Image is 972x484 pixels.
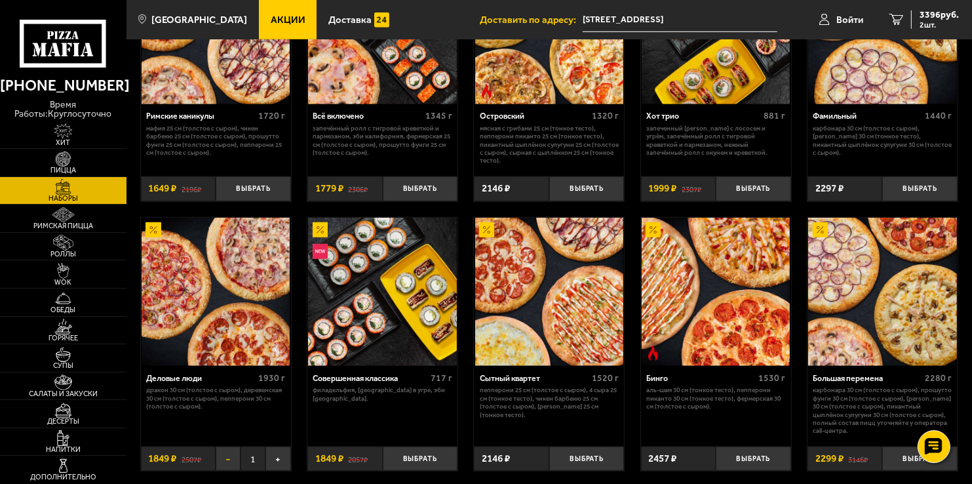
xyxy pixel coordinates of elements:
img: Акционный [146,222,161,237]
span: 2146 ₽ [482,454,510,464]
span: 2 шт. [920,21,959,29]
span: Войти [836,15,863,25]
a: АкционныйДеловые люди [141,218,291,366]
span: 3396 руб. [920,10,959,20]
button: Выбрать [882,447,958,472]
s: 2057 ₽ [348,454,368,464]
button: Выбрать [549,176,625,201]
div: Римские каникулы [146,111,255,121]
span: 1520 г [592,373,619,384]
a: АкционныйНовинкаСовершенная классика [307,218,457,366]
img: Бинго [642,218,790,366]
span: 1345 г [425,110,452,121]
button: − [216,447,241,472]
img: Большая перемена [808,218,956,366]
img: Акционный [646,222,661,237]
span: 1849 ₽ [148,454,176,464]
p: Дракон 30 см (толстое с сыром), Деревенская 30 см (толстое с сыром), Пепперони 30 см (толстое с с... [146,386,285,411]
span: 1930 г [258,373,285,384]
span: 1720 г [258,110,285,121]
img: Акционный [313,222,328,237]
span: 2457 ₽ [648,454,676,464]
span: проспект Науки, 45к2 [583,8,777,32]
span: 2299 ₽ [815,454,844,464]
input: Ваш адрес доставки [583,8,777,32]
span: 2297 ₽ [815,184,844,193]
button: Выбрать [383,176,458,201]
p: Аль-Шам 30 см (тонкое тесто), Пепперони Пиканто 30 см (тонкое тесто), Фермерская 30 см (толстое с... [646,386,785,411]
img: Острое блюдо [646,346,661,361]
span: Акции [271,15,305,25]
div: Совершенная классика [313,374,427,384]
div: Деловые люди [146,374,255,384]
img: 15daf4d41897b9f0e9f617042186c801.svg [374,12,389,28]
s: 2306 ₽ [348,184,368,193]
a: АкционныйБольшая перемена [807,218,958,366]
span: 2280 г [925,373,952,384]
span: 1649 ₽ [148,184,176,193]
span: 717 г [431,373,452,384]
span: 1999 ₽ [648,184,676,193]
s: 3146 ₽ [848,454,868,464]
div: Хот трио [646,111,760,121]
p: Пепперони 25 см (толстое с сыром), 4 сыра 25 см (тонкое тесто), Чикен Барбекю 25 см (толстое с сы... [480,386,619,418]
span: 1849 ₽ [315,454,343,464]
s: 2196 ₽ [182,184,201,193]
img: Острое блюдо [479,84,494,99]
span: 1779 ₽ [315,184,343,193]
span: [GEOGRAPHIC_DATA] [151,15,247,25]
div: Большая перемена [813,374,922,384]
span: Доставка [328,15,372,25]
span: 1320 г [592,110,619,121]
span: 881 г [764,110,785,121]
p: Мясная с грибами 25 см (тонкое тесто), Пепперони Пиканто 25 см (тонкое тесто), Пикантный цыплёнок... [480,125,619,165]
a: АкционныйСытный квартет [474,218,624,366]
div: Островский [480,111,589,121]
img: Сытный квартет [475,218,623,366]
span: Доставить по адресу: [480,15,583,25]
button: Выбрать [549,447,625,472]
p: Запеченный [PERSON_NAME] с лососем и угрём, Запечённый ролл с тигровой креветкой и пармезаном, Не... [646,125,785,157]
a: АкционныйОстрое блюдоБинго [641,218,791,366]
img: Акционный [813,222,828,237]
s: 2507 ₽ [182,454,201,464]
button: Выбрать [383,447,458,472]
p: Запечённый ролл с тигровой креветкой и пармезаном, Эби Калифорния, Фермерская 25 см (толстое с сы... [313,125,452,157]
p: Филадельфия, [GEOGRAPHIC_DATA] в угре, Эби [GEOGRAPHIC_DATA]. [313,386,452,403]
div: Фамильный [813,111,922,121]
s: 2307 ₽ [682,184,701,193]
div: Сытный квартет [480,374,589,384]
span: 1530 г [758,373,785,384]
button: Выбрать [882,176,958,201]
p: Карбонара 30 см (толстое с сыром), [PERSON_NAME] 30 см (тонкое тесто), Пикантный цыплёнок сулугун... [813,125,952,157]
button: Выбрать [716,176,791,201]
p: Карбонара 30 см (толстое с сыром), Прошутто Фунги 30 см (толстое с сыром), [PERSON_NAME] 30 см (т... [813,386,952,435]
img: Новинка [313,244,328,259]
div: Всё включено [313,111,421,121]
img: Деловые люди [142,218,290,366]
img: Совершенная классика [308,218,456,366]
span: 1 [241,447,265,472]
span: 1440 г [925,110,952,121]
span: 2146 ₽ [482,184,510,193]
button: Выбрать [716,447,791,472]
div: Бинго [646,374,755,384]
button: Выбрать [216,176,291,201]
button: + [265,447,290,472]
p: Мафия 25 см (толстое с сыром), Чикен Барбекю 25 см (толстое с сыром), Прошутто Фунги 25 см (толст... [146,125,285,157]
img: Акционный [479,222,494,237]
